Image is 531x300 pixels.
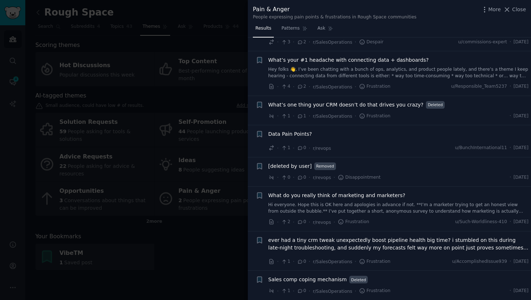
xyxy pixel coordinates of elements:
span: Deleted [349,276,368,283]
span: 1 [297,113,306,119]
span: r/SalesOperations [313,289,352,294]
span: Frustration [359,258,390,265]
span: u/AccomplishedIssue939 [452,258,507,265]
span: 0 [297,145,306,151]
span: 3 [281,39,290,45]
span: 1 [281,113,290,119]
div: People expressing pain points & frustrations in Rough Space communities [253,14,416,21]
span: · [355,38,356,46]
span: · [510,174,511,181]
span: Frustration [338,219,369,225]
span: r/SalesOperations [313,114,352,119]
span: r/SalesOperations [313,84,352,90]
a: Ask [315,23,336,38]
span: · [333,174,335,181]
span: · [293,83,294,91]
span: 0 [297,219,306,225]
span: [DATE] [514,288,528,294]
a: What do you really think of marketing and marketers? [268,192,405,199]
span: Frustration [359,288,390,294]
span: · [277,144,279,152]
span: Disappointment [338,174,381,181]
span: 1 [281,145,290,151]
span: · [277,174,279,181]
span: · [277,287,279,295]
span: Close [512,6,526,13]
span: [DATE] [514,219,528,225]
span: · [277,218,279,226]
span: · [309,174,310,181]
span: · [510,258,511,265]
span: [DATE] [514,258,528,265]
span: · [510,39,511,45]
span: u/Such-Worldliness-410 [455,219,507,225]
span: · [277,83,279,91]
span: What’s one thing your CRM doesn’t do that drives you crazy? [268,101,424,109]
span: · [309,83,310,91]
span: · [309,112,310,120]
span: · [333,218,335,226]
span: r/revops [313,175,331,180]
span: u/BunchInternational11 [455,145,507,151]
span: 1 [281,288,290,294]
span: r/revops [313,220,331,225]
span: [DATE] [514,145,528,151]
a: Patterns [279,23,310,38]
span: [DATE] [514,113,528,119]
span: [DATE] [514,174,528,181]
span: More [488,6,501,13]
span: 1 [281,258,290,265]
a: ever had a tiny crm tweak unexpectedly boost pipeline health big time? i stumbled on this during ... [268,236,529,252]
div: Pain & Anger [253,5,416,14]
span: · [510,288,511,294]
span: Results [255,25,271,32]
span: · [277,38,279,46]
span: · [293,174,294,181]
span: 0 [297,288,306,294]
span: [DATE] [514,83,528,90]
a: What’s your #1 headache with connecting data + dashboards? [268,56,429,64]
span: 4 [281,83,290,90]
span: Patterns [281,25,299,32]
span: Frustration [359,113,390,119]
span: r/SalesOperations [313,40,352,45]
span: · [309,258,310,265]
span: · [293,287,294,295]
span: · [510,83,511,90]
span: Removed [314,162,336,170]
a: Hi everyone. Hope this is OK here and apologies in advance if not. **I’m a marketer trying to get... [268,202,529,214]
a: Data Pain Points? [268,130,312,138]
span: · [293,112,294,120]
span: · [293,38,294,46]
span: Frustration [359,83,390,90]
span: 0 [297,174,306,181]
span: Ask [318,25,325,32]
span: 2 [297,39,306,45]
span: u/commissions-expert [458,39,507,45]
span: 0 [281,174,290,181]
span: 2 [297,83,306,90]
a: Hey folks 👋, I’ve been chatting with a bunch of ops, analytics, and product people lately, and th... [268,66,529,79]
span: [deleted by user] [268,162,312,170]
span: · [309,218,310,226]
span: · [355,83,356,91]
span: Deleted [426,101,445,109]
button: Close [503,6,526,13]
span: u/Responsible_Team5237 [451,83,507,90]
span: · [309,144,310,152]
span: [DATE] [514,39,528,45]
span: · [293,218,294,226]
span: · [355,258,356,265]
span: · [277,112,279,120]
span: 2 [281,219,290,225]
span: r/SalesOperations [313,259,352,264]
span: · [293,144,294,152]
a: Sales comp coping mechanism [268,276,347,283]
span: · [510,113,511,119]
button: More [481,6,501,13]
